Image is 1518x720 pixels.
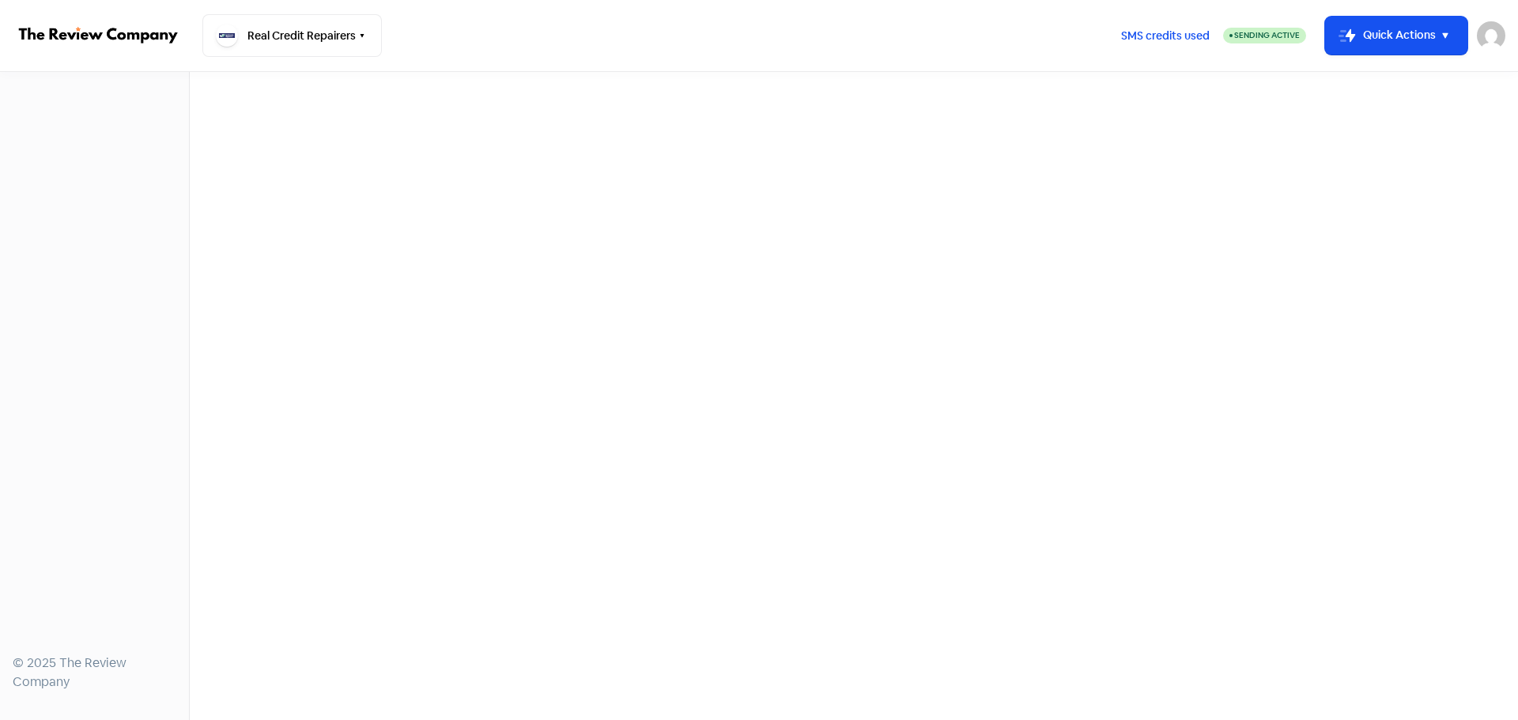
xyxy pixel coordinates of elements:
a: Sending Active [1223,26,1306,45]
span: Sending Active [1234,30,1300,40]
span: SMS credits used [1121,28,1210,44]
button: Quick Actions [1325,17,1467,55]
a: SMS credits used [1108,26,1223,43]
img: User [1477,21,1505,50]
div: © 2025 The Review Company [13,654,176,692]
button: Real Credit Repairers [202,14,382,57]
